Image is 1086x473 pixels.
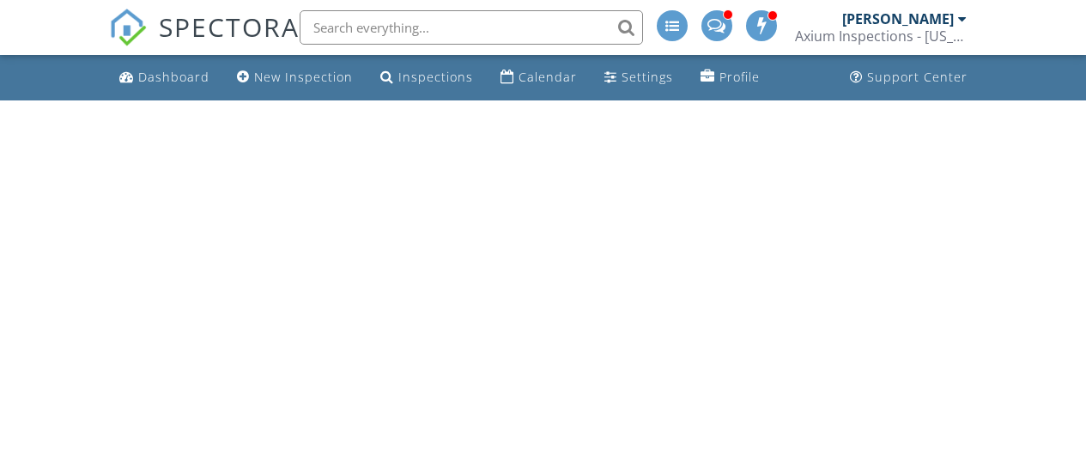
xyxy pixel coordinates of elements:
a: Calendar [494,62,584,94]
div: Calendar [519,69,577,85]
a: Dashboard [112,62,216,94]
div: Settings [622,69,673,85]
a: SPECTORA [109,23,300,59]
a: Profile [694,62,767,94]
div: Support Center [867,69,968,85]
span: SPECTORA [159,9,300,45]
a: Support Center [843,62,974,94]
div: New Inspection [254,69,353,85]
a: Settings [598,62,680,94]
img: The Best Home Inspection Software - Spectora [109,9,147,46]
div: Dashboard [138,69,209,85]
a: New Inspection [230,62,360,94]
div: Axium Inspections - Colorado [795,27,967,45]
input: Search everything... [300,10,643,45]
div: Profile [719,69,760,85]
a: Inspections [373,62,480,94]
div: Inspections [398,69,473,85]
div: [PERSON_NAME] [842,10,954,27]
